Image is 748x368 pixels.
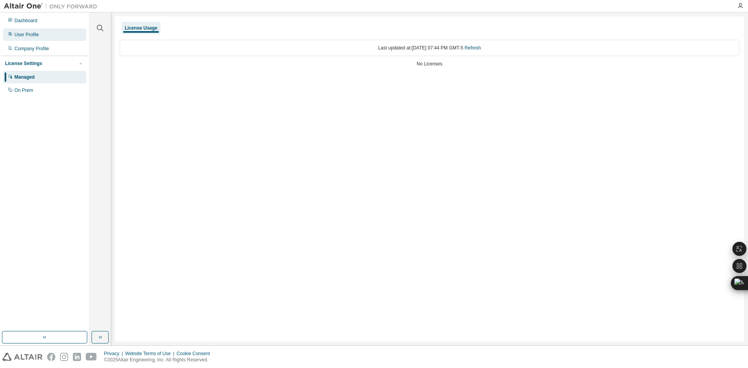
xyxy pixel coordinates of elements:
[2,353,42,361] img: altair_logo.svg
[14,18,37,24] div: Dashboard
[47,353,55,361] img: facebook.svg
[5,60,42,67] div: License Settings
[14,32,39,38] div: User Profile
[125,350,176,357] div: Website Terms of Use
[104,357,215,363] p: © 2025 Altair Engineering, Inc. All Rights Reserved.
[73,353,81,361] img: linkedin.svg
[86,353,97,361] img: youtube.svg
[176,350,214,357] div: Cookie Consent
[60,353,68,361] img: instagram.svg
[4,2,101,10] img: Altair One
[120,61,739,67] div: No Licenses
[125,25,157,31] div: License Usage
[14,74,35,80] div: Managed
[14,87,33,93] div: On Prem
[14,46,49,52] div: Company Profile
[120,40,739,56] div: Last updated at: [DATE] 07:44 PM GMT-5
[104,350,125,357] div: Privacy
[464,45,481,51] a: Refresh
